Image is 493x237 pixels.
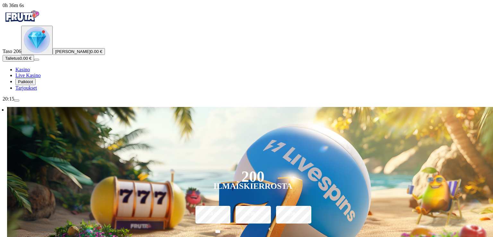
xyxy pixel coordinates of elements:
[15,73,41,78] a: poker-chip iconLive Kasino
[3,20,41,25] a: Fruta
[15,73,41,78] span: Live Kasino
[53,48,105,55] button: [PERSON_NAME]0.00 €
[15,85,37,91] a: gift-inverted iconTarjoukset
[15,67,30,72] span: Kasino
[20,56,31,61] span: 0.00 €
[3,3,24,8] span: user session time
[269,226,271,232] span: €
[14,100,19,101] button: menu
[3,8,490,91] nav: Primary
[194,205,231,224] label: 50 €
[213,182,292,190] div: Ilmaiskierrosta
[3,55,34,62] button: Talletusplus icon0.00 €
[34,59,39,61] button: menu
[274,205,312,224] label: 250 €
[3,8,41,24] img: Fruta
[91,49,102,54] span: 0.00 €
[55,49,91,54] span: [PERSON_NAME]
[234,205,272,224] label: 150 €
[21,26,53,55] button: level unlocked
[3,96,14,101] span: 20:15
[18,79,33,84] span: Palkkiot
[241,173,264,180] div: 200
[24,27,50,53] img: level unlocked
[15,85,37,91] span: Tarjoukset
[5,56,20,61] span: Talletus
[15,78,36,85] button: reward iconPalkkiot
[3,48,21,54] span: Taso 206
[15,67,30,72] a: diamond iconKasino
